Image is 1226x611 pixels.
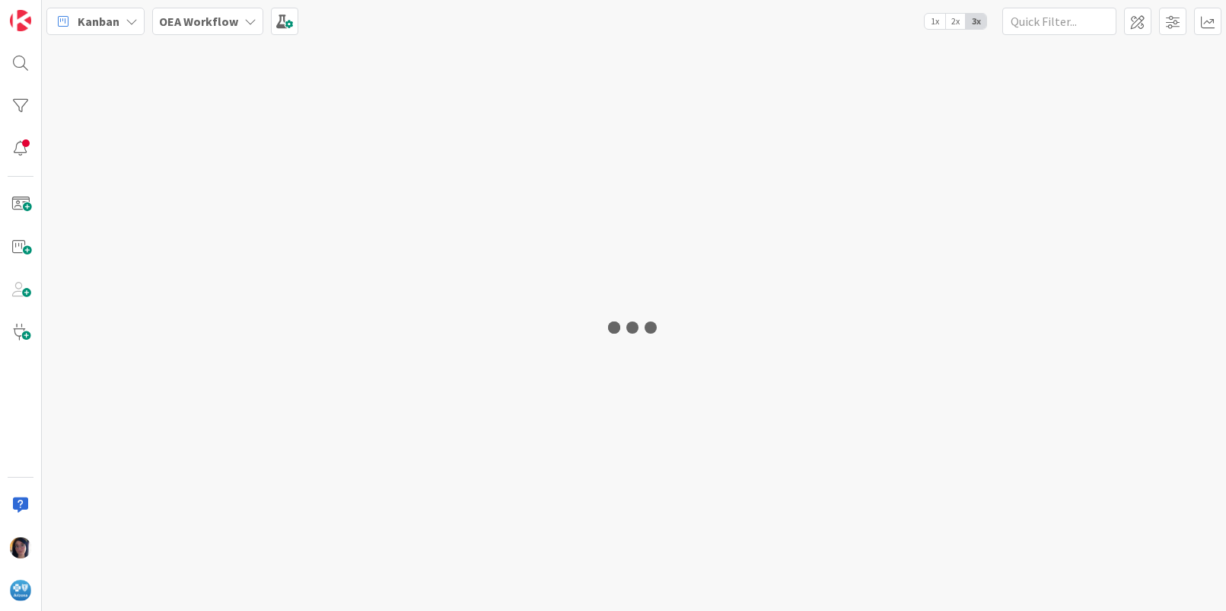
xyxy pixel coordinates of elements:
span: 3x [966,14,986,29]
span: 1x [925,14,945,29]
img: TC [10,537,31,558]
span: Kanban [78,12,119,30]
img: avatar [10,580,31,601]
img: Visit kanbanzone.com [10,10,31,31]
span: 2x [945,14,966,29]
input: Quick Filter... [1002,8,1116,35]
b: OEA Workflow [159,14,238,29]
